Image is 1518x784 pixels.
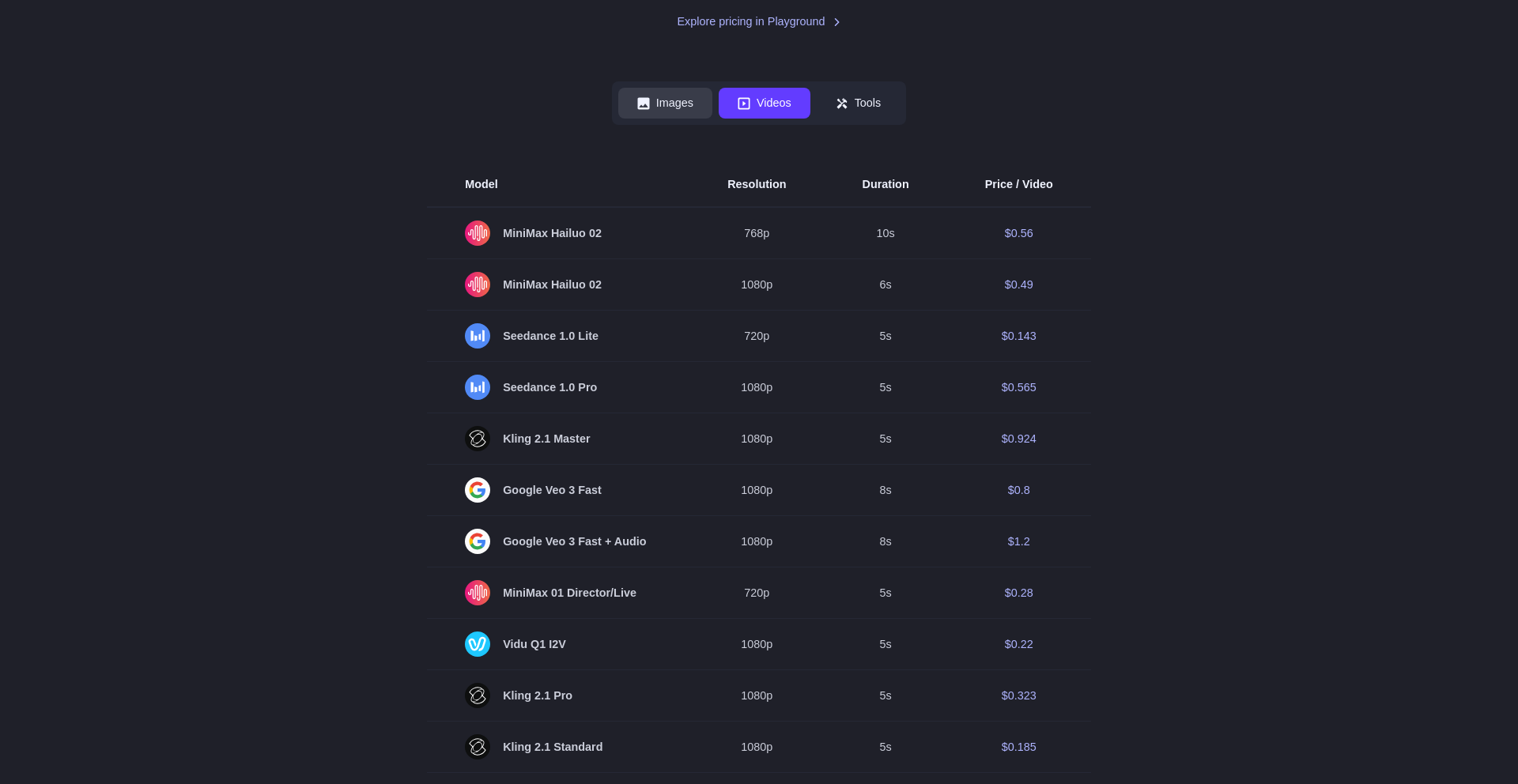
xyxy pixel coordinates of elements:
th: Resolution [689,163,824,207]
span: Seedance 1.0 Pro [465,375,651,400]
td: $0.56 [947,207,1091,259]
td: $0.49 [947,259,1091,311]
th: Price / Video [947,163,1091,207]
span: Vidu Q1 I2V [465,631,651,657]
td: $0.185 [947,722,1091,773]
td: 720p [689,567,824,619]
td: $0.22 [947,619,1091,670]
td: 5s [825,362,947,413]
td: 5s [825,413,947,465]
td: 5s [825,619,947,670]
td: 5s [825,722,947,773]
span: Kling 2.1 Master [465,426,651,451]
td: 8s [825,516,947,567]
span: Google Veo 3 Fast [465,477,651,503]
span: Kling 2.1 Standard [465,734,651,759]
td: 10s [825,207,947,259]
td: 1080p [689,259,824,311]
td: $0.8 [947,465,1091,516]
span: MiniMax 01 Director/Live [465,580,651,605]
td: $0.28 [947,567,1091,619]
button: Videos [719,88,810,119]
td: 5s [825,567,947,619]
td: 8s [825,465,947,516]
td: 1080p [689,619,824,670]
span: MiniMax Hailuo 02 [465,272,651,297]
a: Explore pricing in Playground [677,13,840,31]
td: 1080p [689,670,824,722]
span: Kling 2.1 Pro [465,683,651,708]
td: 768p [689,207,824,259]
td: 1080p [689,465,824,516]
th: Duration [825,163,947,207]
td: $0.924 [947,413,1091,465]
span: Seedance 1.0 Lite [465,323,651,349]
td: $0.323 [947,670,1091,722]
td: $0.143 [947,311,1091,362]
th: Model [427,163,689,207]
button: Images [618,88,712,119]
td: 1080p [689,722,824,773]
button: Tools [817,88,901,119]
span: Google Veo 3 Fast + Audio [465,529,651,554]
td: $1.2 [947,516,1091,567]
td: 1080p [689,516,824,567]
td: 720p [689,311,824,362]
td: 1080p [689,413,824,465]
td: 6s [825,259,947,311]
td: 5s [825,670,947,722]
td: 5s [825,311,947,362]
td: 1080p [689,362,824,413]
td: $0.565 [947,362,1091,413]
span: MiniMax Hailuo 02 [465,220,651,246]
